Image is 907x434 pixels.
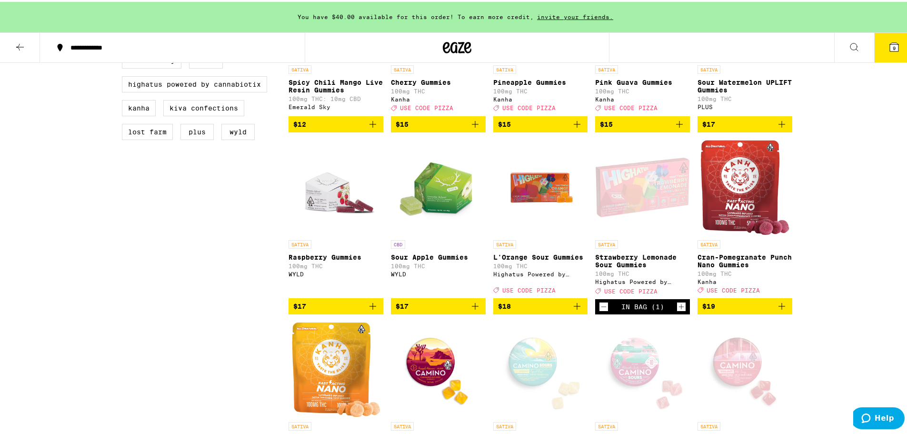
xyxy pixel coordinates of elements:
[698,420,720,429] p: SATIVA
[595,420,618,429] p: SATIVA
[595,94,690,101] div: Kanha
[289,296,383,313] button: Add to bag
[289,114,383,131] button: Add to bag
[698,138,792,296] a: Open page for Cran-Pomegranate Punch Nano Gummies from Kanha
[289,77,383,92] p: Spicy Chili Mango Live Resin Gummies
[698,238,720,247] p: SATIVA
[702,301,715,308] span: $19
[493,138,588,296] a: Open page for L'Orange Sour Gummies from Highatus Powered by Cannabiotix
[289,63,311,72] p: SATIVA
[707,285,760,292] span: USE CODE PIZZA
[391,252,486,259] p: Sour Apple Gummies
[502,103,556,110] span: USE CODE PIZZA
[493,63,516,72] p: SATIVA
[698,296,792,313] button: Add to bag
[400,103,453,110] span: USE CODE PIZZA
[493,86,588,92] p: 100mg THC
[604,286,658,293] span: USE CODE PIZZA
[502,285,556,292] span: USE CODE PIZZA
[595,86,690,92] p: 100mg THC
[391,94,486,101] div: Kanha
[698,269,792,275] p: 100mg THC
[698,114,792,131] button: Add to bag
[391,138,486,296] a: Open page for Sour Apple Gummies from WYLD
[595,252,690,267] p: Strawberry Lemonade Sour Gummies
[698,277,792,283] div: Kanha
[595,269,690,275] p: 100mg THC
[289,269,383,275] div: WYLD
[604,103,658,110] span: USE CODE PIZZA
[599,300,608,310] button: Decrement
[391,63,414,72] p: SATIVA
[493,261,588,267] p: 100mg THC
[289,94,383,100] p: 100mg THC: 10mg CBD
[289,238,311,247] p: SATIVA
[289,138,383,296] a: Open page for Raspberry Gummies from WYLD
[493,138,588,233] img: Highatus Powered by Cannabiotix - L'Orange Sour Gummies
[391,114,486,131] button: Add to bag
[595,277,690,283] div: Highatus Powered by Cannabiotix
[600,119,613,126] span: $15
[498,301,511,308] span: $18
[493,77,588,84] p: Pineapple Gummies
[391,420,414,429] p: SATIVA
[493,238,516,247] p: SATIVA
[122,122,173,138] label: Lost Farm
[289,138,383,233] img: WYLD - Raspberry Gummies
[122,74,267,91] label: Highatus Powered by Cannabiotix
[391,138,486,233] img: WYLD - Sour Apple Gummies
[180,122,214,138] label: PLUS
[493,420,516,429] p: SATIVA
[698,94,792,100] p: 100mg THC
[396,119,409,126] span: $15
[493,269,588,275] div: Highatus Powered by Cannabiotix
[493,252,588,259] p: L'Orange Sour Gummies
[391,86,486,92] p: 100mg THC
[291,320,380,415] img: Kanha - Tangerine Twist Nano Gummies
[853,405,905,429] iframe: Opens a widget where you can find more information
[893,43,896,49] span: 9
[698,102,792,108] div: PLUS
[391,238,405,247] p: CBD
[289,261,383,267] p: 100mg THC
[221,122,255,138] label: WYLD
[163,98,244,114] label: Kiva Confections
[595,63,618,72] p: SATIVA
[595,238,618,247] p: SATIVA
[122,98,156,114] label: Kanha
[698,77,792,92] p: Sour Watermelon UPLIFT Gummies
[621,301,664,309] div: In Bag (1)
[595,138,690,297] a: Open page for Strawberry Lemonade Sour Gummies from Highatus Powered by Cannabiotix
[391,320,486,415] img: Camino - Pineapple Habanero Uplifting Gummies
[534,12,617,18] span: invite your friends.
[677,300,686,310] button: Increment
[391,269,486,275] div: WYLD
[396,301,409,308] span: $17
[298,12,534,18] span: You have $40.00 available for this order! To earn more credit,
[595,114,690,131] button: Add to bag
[498,119,511,126] span: $15
[391,261,486,267] p: 100mg THC
[698,252,792,267] p: Cran-Pomegranate Punch Nano Gummies
[293,119,306,126] span: $12
[700,138,789,233] img: Kanha - Cran-Pomegranate Punch Nano Gummies
[289,420,311,429] p: SATIVA
[595,77,690,84] p: Pink Guava Gummies
[289,102,383,108] div: Emerald Sky
[698,63,720,72] p: SATIVA
[493,94,588,101] div: Kanha
[293,301,306,308] span: $17
[493,114,588,131] button: Add to bag
[493,296,588,313] button: Add to bag
[391,296,486,313] button: Add to bag
[391,77,486,84] p: Cherry Gummies
[289,252,383,259] p: Raspberry Gummies
[702,119,715,126] span: $17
